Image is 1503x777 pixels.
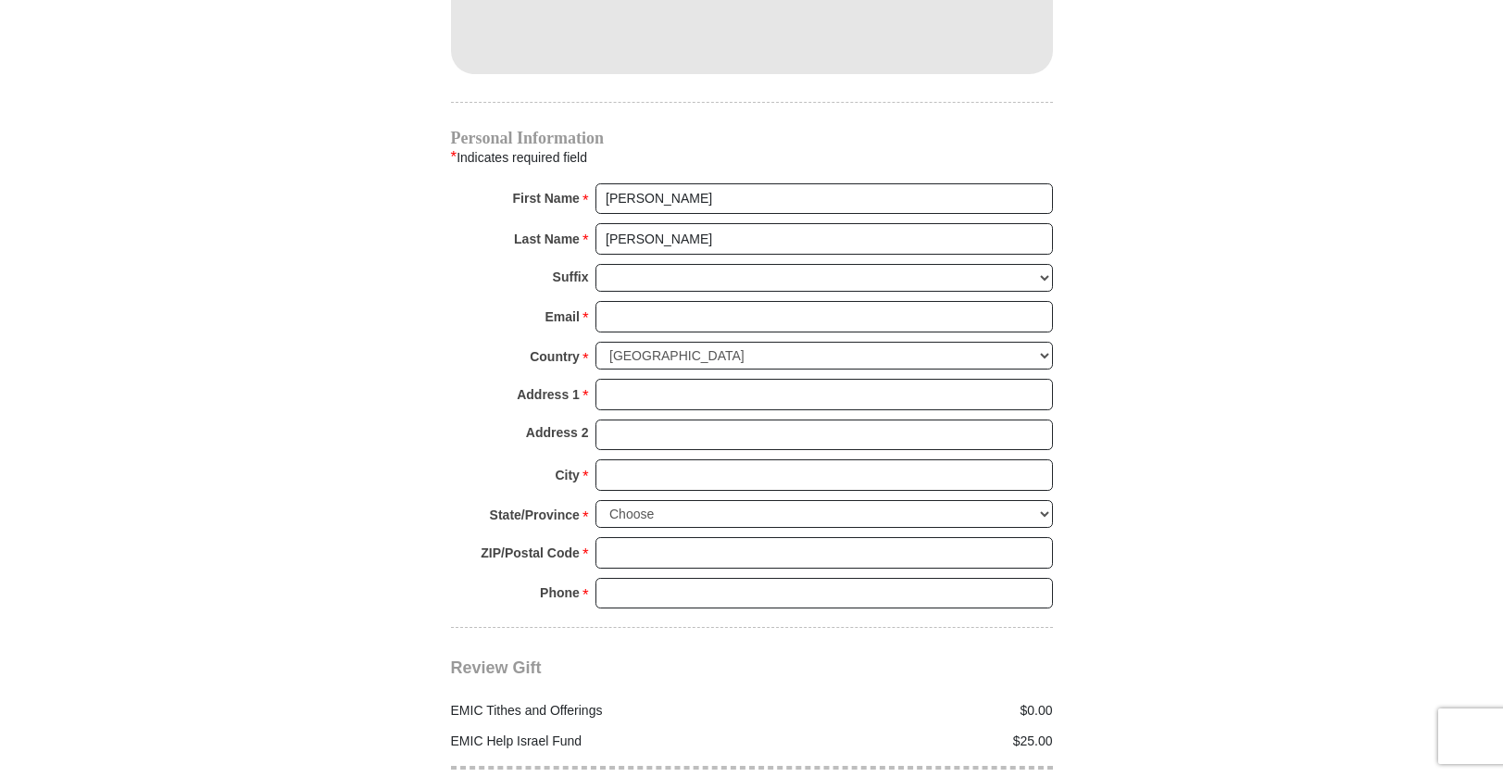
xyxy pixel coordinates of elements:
strong: Country [530,344,580,370]
strong: Phone [540,580,580,606]
strong: State/Province [490,502,580,528]
div: $25.00 [752,732,1063,751]
strong: Last Name [514,226,580,252]
strong: Address 2 [526,420,589,445]
strong: Suffix [553,264,589,290]
span: Review Gift [451,658,542,677]
h4: Personal Information [451,131,1053,145]
strong: First Name [513,185,580,211]
div: Indicates required field [451,145,1053,169]
div: EMIC Help Israel Fund [441,732,752,751]
div: EMIC Tithes and Offerings [441,701,752,721]
div: $0.00 [752,701,1063,721]
strong: ZIP/Postal Code [481,540,580,566]
strong: Address 1 [517,382,580,407]
strong: City [555,462,579,488]
strong: Email [545,304,580,330]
